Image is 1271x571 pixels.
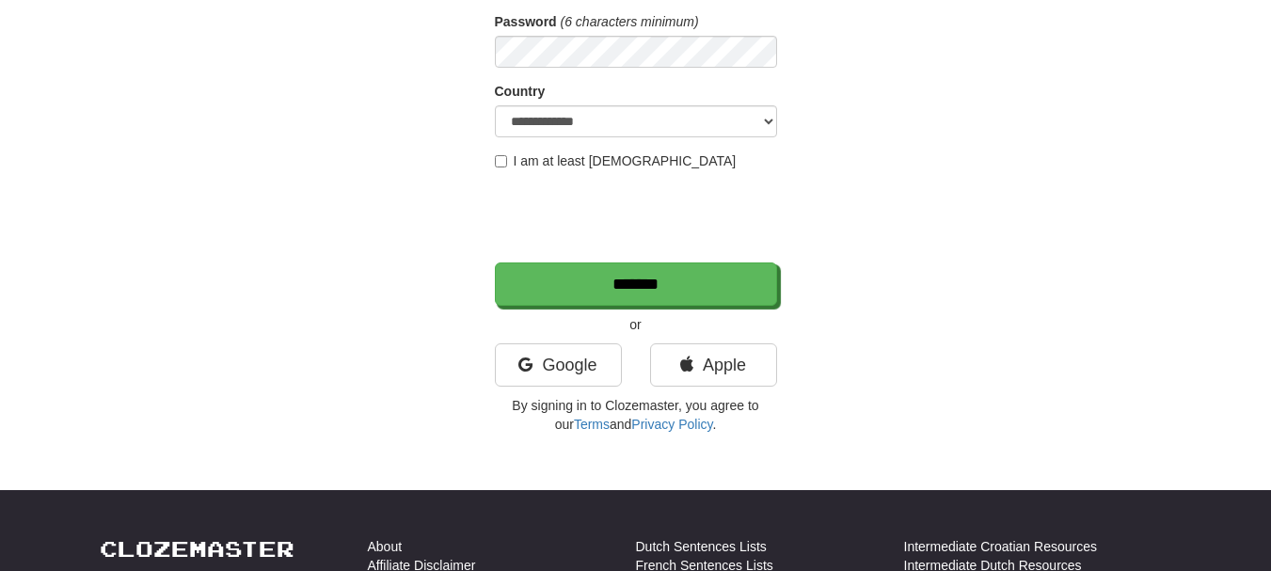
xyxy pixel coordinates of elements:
[631,417,712,432] a: Privacy Policy
[495,180,781,253] iframe: reCAPTCHA
[495,343,622,387] a: Google
[100,537,294,561] a: Clozemaster
[561,14,699,29] em: (6 characters minimum)
[495,12,557,31] label: Password
[495,155,507,167] input: I am at least [DEMOGRAPHIC_DATA]
[904,537,1097,556] a: Intermediate Croatian Resources
[495,315,777,334] p: or
[368,537,403,556] a: About
[495,396,777,434] p: By signing in to Clozemaster, you agree to our and .
[574,417,610,432] a: Terms
[495,151,737,170] label: I am at least [DEMOGRAPHIC_DATA]
[495,82,546,101] label: Country
[636,537,767,556] a: Dutch Sentences Lists
[650,343,777,387] a: Apple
